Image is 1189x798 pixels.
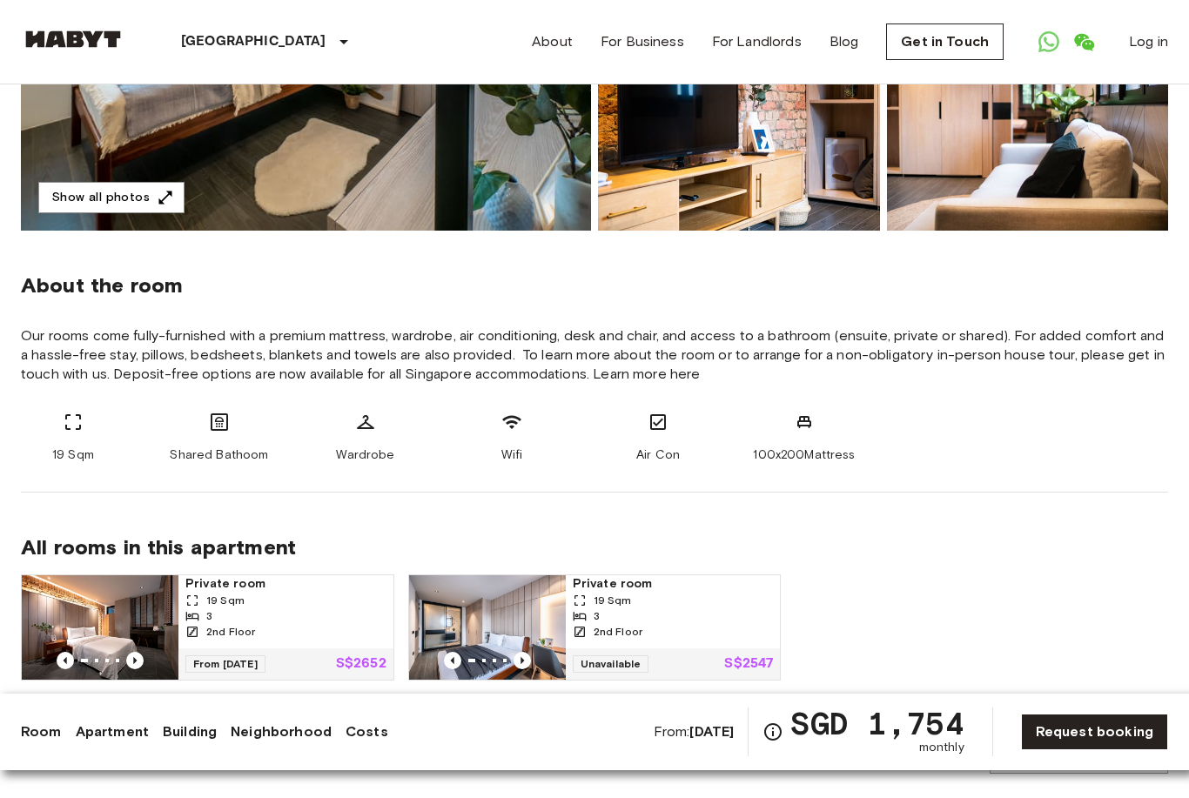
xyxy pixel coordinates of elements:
[601,31,684,52] a: For Business
[573,575,774,593] span: Private room
[594,624,642,640] span: 2nd Floor
[1129,31,1168,52] a: Log in
[830,31,859,52] a: Blog
[126,652,144,669] button: Previous image
[206,624,255,640] span: 2nd Floor
[21,574,394,681] a: Marketing picture of unit SG-01-027-006-03Previous imagePrevious imagePrivate room19 Sqm32nd Floo...
[887,3,1169,231] img: Picture of unit SG-01-027-006-02
[790,707,964,739] span: SGD 1,754
[206,608,212,624] span: 3
[762,721,783,742] svg: Check cost overview for full price breakdown. Please note that discounts apply to new joiners onl...
[594,608,600,624] span: 3
[21,721,62,742] a: Room
[170,446,268,464] span: Shared Bathoom
[408,574,782,681] a: Marketing picture of unit SG-01-027-006-01Previous imagePrevious imagePrivate room19 Sqm32nd Floo...
[689,723,734,740] b: [DATE]
[57,652,74,669] button: Previous image
[501,446,523,464] span: Wifi
[21,30,125,48] img: Habyt
[185,575,386,593] span: Private room
[336,657,386,671] p: S$2652
[52,446,94,464] span: 19 Sqm
[409,575,566,680] img: Marketing picture of unit SG-01-027-006-01
[712,31,802,52] a: For Landlords
[346,721,388,742] a: Costs
[181,31,326,52] p: [GEOGRAPHIC_DATA]
[22,575,178,680] img: Marketing picture of unit SG-01-027-006-03
[724,657,773,671] p: S$2547
[21,326,1168,384] span: Our rooms come fully-furnished with a premium mattress, wardrobe, air conditioning, desk and chai...
[185,655,265,673] span: From [DATE]
[532,31,573,52] a: About
[163,721,217,742] a: Building
[598,3,880,231] img: Picture of unit SG-01-027-006-02
[76,721,149,742] a: Apartment
[1021,714,1168,750] a: Request booking
[231,721,332,742] a: Neighborhood
[1066,24,1101,59] a: Open WeChat
[21,534,1168,560] span: All rooms in this apartment
[919,739,964,756] span: monthly
[444,652,461,669] button: Previous image
[753,446,855,464] span: 100x200Mattress
[514,652,531,669] button: Previous image
[573,655,649,673] span: Unavailable
[38,182,185,214] button: Show all photos
[21,272,1168,298] span: About the room
[594,593,632,608] span: 19 Sqm
[886,23,1004,60] a: Get in Touch
[636,446,680,464] span: Air Con
[206,593,245,608] span: 19 Sqm
[1031,24,1066,59] a: Open WhatsApp
[654,722,735,741] span: From:
[336,446,394,464] span: Wardrobe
